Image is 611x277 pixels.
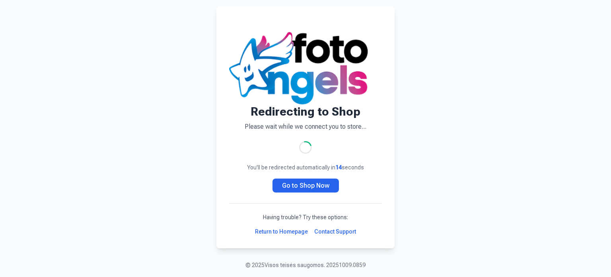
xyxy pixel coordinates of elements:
p: © 2025 Visos teisės saugomos. 20251009.0859 [245,261,366,269]
a: Contact Support [314,228,356,236]
span: 14 [335,164,342,171]
p: You'll be redirected automatically in seconds [229,163,382,171]
h1: Redirecting to Shop [229,104,382,119]
p: Please wait while we connect you to store... [229,122,382,132]
a: Go to Shop Now [272,179,339,193]
a: Return to Homepage [255,228,308,236]
p: Having trouble? Try these options: [229,213,382,221]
